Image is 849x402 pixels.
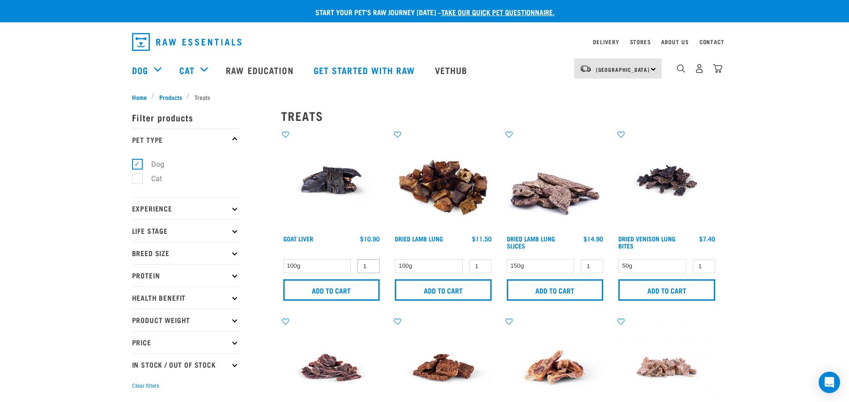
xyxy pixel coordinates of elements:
[132,63,148,77] a: Dog
[581,259,603,273] input: 1
[661,40,688,43] a: About Us
[159,92,182,102] span: Products
[132,128,239,151] p: Pet Type
[507,279,604,301] input: Add to cart
[700,40,725,43] a: Contact
[693,259,715,273] input: 1
[132,353,239,376] p: In Stock / Out Of Stock
[179,63,195,77] a: Cat
[281,109,717,123] h2: Treats
[132,92,147,102] span: Home
[395,279,492,301] input: Add to cart
[132,286,239,309] p: Health Benefit
[469,259,492,273] input: 1
[505,130,606,231] img: 1303 Lamb Lung Slices 01
[357,259,380,273] input: 1
[618,279,715,301] input: Add to cart
[819,372,840,393] div: Open Intercom Messenger
[472,235,492,242] div: $11.50
[616,130,717,231] img: Venison Lung Bites
[713,64,722,73] img: home-icon@2x.png
[395,237,443,240] a: Dried Lamb Lung
[132,309,239,331] p: Product Weight
[426,52,479,88] a: Vethub
[137,159,168,170] label: Dog
[132,92,152,102] a: Home
[580,65,592,73] img: van-moving.png
[132,382,159,390] button: Clear filters
[217,52,304,88] a: Raw Education
[393,130,494,231] img: Pile Of Dried Lamb Lungs For Pets
[132,92,717,102] nav: breadcrumbs
[305,52,426,88] a: Get started with Raw
[132,33,241,51] img: Raw Essentials Logo
[132,106,239,128] p: Filter products
[132,242,239,264] p: Breed Size
[584,235,603,242] div: $14.90
[283,237,313,240] a: Goat Liver
[593,40,619,43] a: Delivery
[137,173,166,184] label: Cat
[596,68,650,71] span: [GEOGRAPHIC_DATA]
[360,235,380,242] div: $10.90
[695,64,704,73] img: user.png
[132,220,239,242] p: Life Stage
[281,130,382,231] img: Goat Liver
[132,331,239,353] p: Price
[154,92,186,102] a: Products
[699,235,715,242] div: $7.40
[132,197,239,220] p: Experience
[283,279,380,301] input: Add to cart
[677,64,685,73] img: home-icon-1@2x.png
[630,40,651,43] a: Stores
[441,10,555,14] a: take our quick pet questionnaire.
[618,237,675,247] a: Dried Venison Lung Bites
[125,29,725,54] nav: dropdown navigation
[132,264,239,286] p: Protein
[507,237,555,247] a: Dried Lamb Lung Slices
